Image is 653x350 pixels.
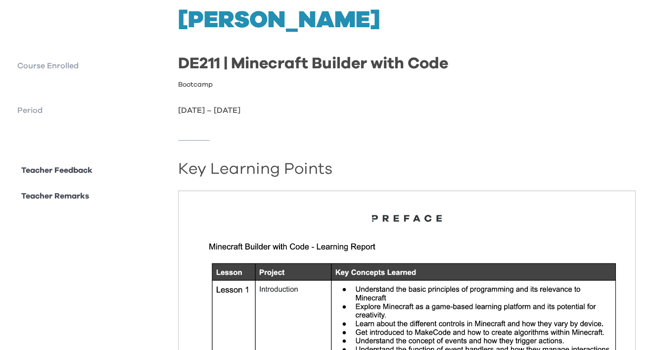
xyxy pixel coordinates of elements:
p: Bootcamp [178,80,213,90]
h2: Key Learning Points [178,164,636,174]
h1: [PERSON_NAME] [178,8,636,32]
p: [DATE] – [DATE] [178,104,636,116]
p: Course Enrolled [17,60,170,72]
p: Teacher Feedback [21,164,93,176]
p: Teacher Remarks [21,190,89,202]
p: Period [17,104,170,116]
h2: DE211 | Minecraft Builder with Code [178,56,636,72]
